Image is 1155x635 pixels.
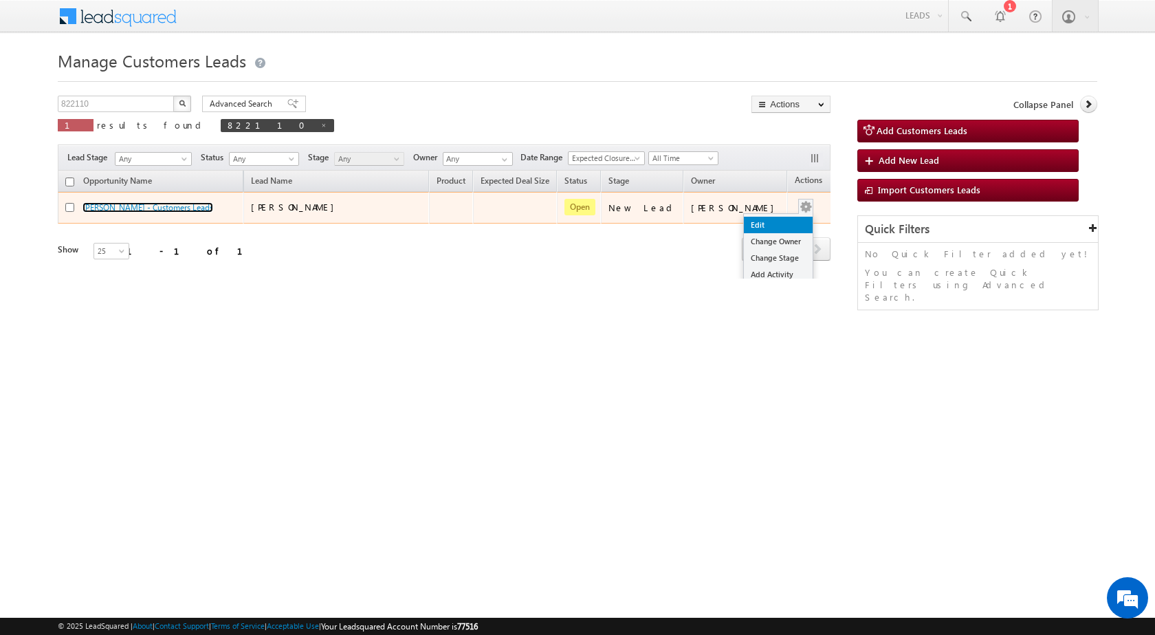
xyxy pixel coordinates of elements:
span: Opportunity Name [83,175,152,186]
span: Lead Name [244,173,299,191]
span: next [805,237,830,261]
a: Add Activity [744,266,813,283]
a: Terms of Service [211,621,265,630]
a: Contact Support [155,621,209,630]
div: Show [58,244,82,256]
span: Import Customers Leads [878,184,980,195]
a: prev [742,239,767,261]
span: 25 [94,245,131,257]
div: [PERSON_NAME] [691,202,781,214]
span: Product [437,175,465,186]
span: Collapse Panel [1013,98,1073,111]
img: d_60004797649_company_0_60004797649 [23,72,58,90]
span: Expected Deal Size [481,175,549,186]
img: Search [179,100,186,107]
a: Any [115,152,192,166]
div: New Lead [608,202,677,214]
span: [PERSON_NAME] [251,201,341,213]
span: Owner [413,151,443,164]
button: Actions [751,96,830,113]
a: Any [229,152,299,166]
span: © 2025 LeadSquared | | | | | [58,620,478,633]
span: All Time [649,152,714,164]
span: Actions [788,173,829,191]
a: Any [334,152,404,166]
span: results found [97,119,206,131]
a: Acceptable Use [267,621,319,630]
a: Change Stage [744,250,813,266]
a: Edit [744,217,813,233]
a: 25 [93,243,129,259]
div: 1 - 1 of 1 [126,243,259,259]
p: No Quick Filter added yet! [865,248,1091,260]
a: next [805,239,830,261]
span: Lead Stage [67,151,113,164]
span: Open [564,199,595,215]
span: Your Leadsquared Account Number is [321,621,478,632]
span: Stage [608,175,629,186]
a: Expected Closure Date [568,151,645,165]
span: Status [201,151,229,164]
span: Advanced Search [210,98,276,110]
span: Manage Customers Leads [58,50,246,72]
a: Expected Deal Size [474,173,556,191]
span: Add Customers Leads [877,125,967,136]
span: Expected Closure Date [569,152,640,164]
span: Stage [308,151,334,164]
span: 1 [65,119,87,131]
span: prev [742,237,767,261]
span: Add New Lead [879,154,939,166]
a: Change Owner [744,233,813,250]
em: Start Chat [187,424,250,442]
div: Minimize live chat window [225,7,258,40]
input: Type to Search [443,152,513,166]
a: [PERSON_NAME] - Customers Leads [82,202,213,213]
span: Any [230,153,295,165]
a: Status [558,173,594,191]
span: Date Range [520,151,568,164]
a: About [133,621,153,630]
a: Stage [602,173,636,191]
p: You can create Quick Filters using Advanced Search. [865,266,1091,303]
textarea: Type your message and hit 'Enter' [18,127,251,412]
span: Any [335,153,400,165]
a: Opportunity Name [76,173,159,191]
span: 822110 [228,119,313,131]
span: Owner [691,175,715,186]
a: Show All Items [494,153,511,166]
div: Quick Filters [858,216,1098,243]
a: All Time [648,151,718,165]
span: 77516 [457,621,478,632]
input: Check all records [65,177,74,186]
span: Any [115,153,187,165]
div: Chat with us now [71,72,231,90]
